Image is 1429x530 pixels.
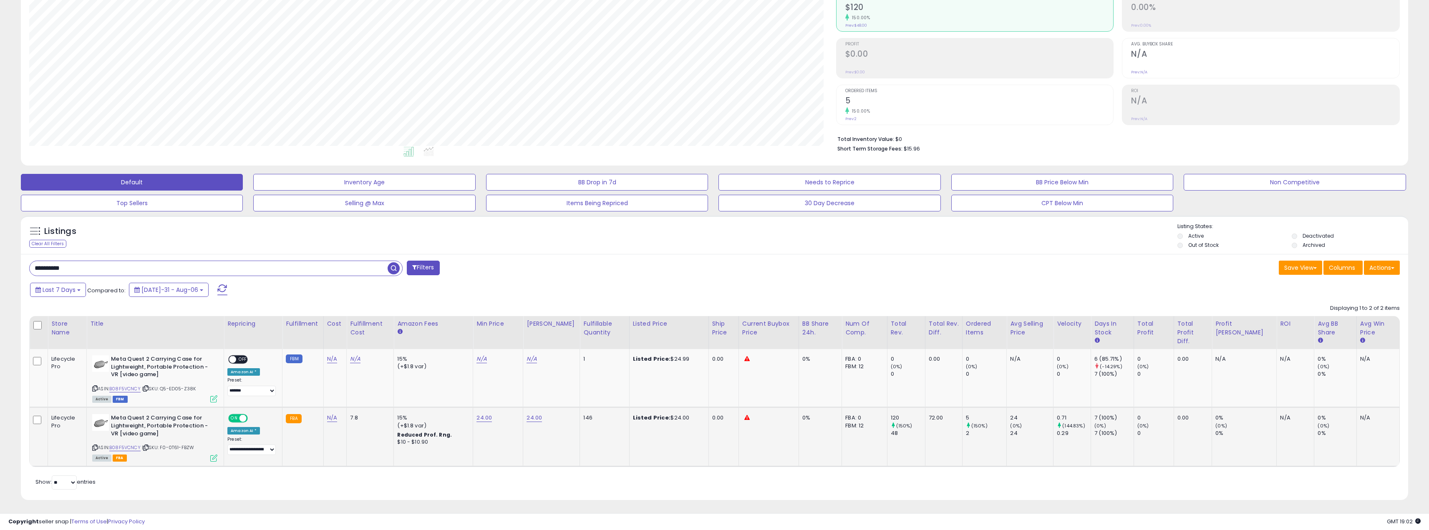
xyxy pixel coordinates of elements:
[845,89,1114,93] span: Ordered Items
[397,414,466,422] div: 15%
[1279,261,1322,275] button: Save View
[1280,355,1308,363] div: N/A
[1360,414,1393,422] div: N/A
[891,355,925,363] div: 0
[849,108,870,114] small: 150.00%
[966,319,1003,337] div: Ordered Items
[1177,223,1408,231] p: Listing States:
[1010,430,1053,437] div: 24
[397,439,466,446] div: $10 - $10.90
[1057,370,1091,378] div: 0
[1318,370,1356,378] div: 0%
[845,96,1114,107] h2: 5
[229,415,239,422] span: ON
[92,396,111,403] span: All listings currently available for purchase on Amazon
[8,517,39,525] strong: Copyright
[802,319,838,337] div: BB Share 24h.
[1318,337,1323,344] small: Avg BB Share.
[583,319,625,337] div: Fulfillable Quantity
[1057,355,1091,363] div: 0
[1280,319,1311,328] div: ROI
[1094,319,1130,337] div: Days In Stock
[633,355,671,363] b: Listed Price:
[286,414,301,423] small: FBA
[583,414,623,422] div: 146
[845,23,867,28] small: Prev: $48.00
[966,414,1007,422] div: 5
[1318,355,1356,363] div: 0%
[1215,430,1276,437] div: 0%
[1215,414,1276,422] div: 0%
[1094,370,1134,378] div: 7 (100%)
[227,319,279,328] div: Repricing
[92,414,109,431] img: 317KVaZRXPL._SL40_.jpg
[966,363,978,370] small: (0%)
[43,286,76,294] span: Last 7 Days
[1318,414,1356,422] div: 0%
[527,414,542,422] a: 24.00
[113,455,127,462] span: FBA
[712,414,732,422] div: 0.00
[845,319,883,337] div: Num of Comp.
[486,195,708,211] button: Items Being Repriced
[108,517,145,525] a: Privacy Policy
[327,414,337,422] a: N/A
[350,414,387,422] div: 7.8
[971,422,988,429] small: (150%)
[407,261,439,275] button: Filters
[350,319,390,337] div: Fulfillment Cost
[802,414,835,422] div: 0%
[476,355,486,363] a: N/A
[633,414,702,422] div: $24.00
[227,377,276,396] div: Preset:
[633,319,705,328] div: Listed Price
[845,42,1114,47] span: Profit
[891,319,922,337] div: Total Rev.
[129,283,209,297] button: [DATE]-31 - Aug-06
[951,174,1173,191] button: BB Price Below Min
[35,478,96,486] span: Show: entries
[583,355,623,363] div: 1
[113,396,128,403] span: FBM
[1360,319,1396,337] div: Avg Win Price
[253,195,475,211] button: Selling @ Max
[718,195,940,211] button: 30 Day Decrease
[142,444,194,451] span: | SKU: F0-0T61-FBZW
[1280,414,1308,422] div: N/A
[845,116,857,121] small: Prev: 2
[90,319,220,328] div: Title
[111,414,212,440] b: Meta Quest 2 Carrying Case for Lightweight, Portable Protection - VR [video game]
[1303,241,1325,249] label: Archived
[845,3,1114,14] h2: $120
[109,444,141,451] a: B08F5VCNCY
[929,414,956,422] div: 72.00
[141,286,198,294] span: [DATE]-31 - Aug-06
[849,15,870,21] small: 150.00%
[891,430,925,437] div: 48
[327,319,343,328] div: Cost
[1318,319,1353,337] div: Avg BB Share
[350,355,360,363] a: N/A
[929,319,959,337] div: Total Rev. Diff.
[21,174,243,191] button: Default
[8,518,145,526] div: seller snap | |
[142,385,196,392] span: | SKU: Q5-ED05-Z38K
[1131,96,1399,107] h2: N/A
[1177,319,1209,346] div: Total Profit Diff.
[1131,89,1399,93] span: ROI
[486,174,708,191] button: BB Drop in 7d
[1323,261,1363,275] button: Columns
[1010,319,1050,337] div: Avg Selling Price
[1137,370,1174,378] div: 0
[633,414,671,422] b: Listed Price:
[837,145,902,152] b: Short Term Storage Fees:
[896,422,912,429] small: (150%)
[92,355,109,372] img: 317KVaZRXPL._SL40_.jpg
[966,370,1007,378] div: 0
[1188,241,1219,249] label: Out of Stock
[845,70,865,75] small: Prev: $0.00
[527,319,576,328] div: [PERSON_NAME]
[397,355,466,363] div: 15%
[1094,355,1134,363] div: 6 (85.71%)
[891,414,925,422] div: 120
